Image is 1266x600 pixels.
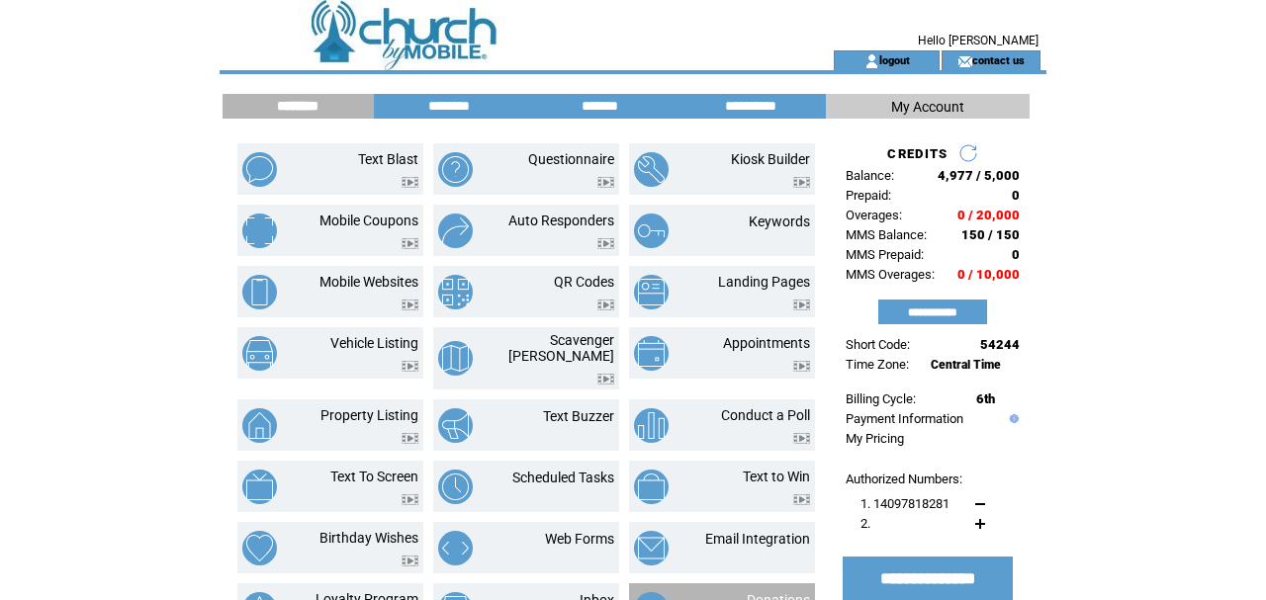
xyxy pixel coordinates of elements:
span: MMS Overages: [846,267,935,282]
img: text-to-win.png [634,470,669,504]
a: Conduct a Poll [721,407,810,423]
img: qr-codes.png [438,275,473,309]
span: 0 [1012,247,1020,262]
img: video.png [402,433,418,444]
img: video.png [402,300,418,310]
a: Text to Win [743,469,810,484]
span: 6th [976,391,995,406]
a: Email Integration [705,531,810,547]
span: Prepaid: [846,188,891,203]
img: video.png [402,361,418,372]
span: 0 [1012,188,1020,203]
a: Vehicle Listing [330,335,418,351]
a: Text To Screen [330,469,418,484]
a: Text Buzzer [543,408,614,424]
a: Questionnaire [528,151,614,167]
span: 0 / 10,000 [957,267,1020,282]
img: account_icon.gif [864,53,879,69]
span: My Account [891,99,964,115]
a: Birthday Wishes [319,530,418,546]
span: Hello [PERSON_NAME] [918,34,1039,47]
a: logout [879,53,910,66]
img: kiosk-builder.png [634,152,669,187]
img: text-blast.png [242,152,277,187]
img: video.png [793,177,810,188]
img: video.png [793,300,810,310]
a: Payment Information [846,411,963,426]
img: auto-responders.png [438,214,473,248]
span: 4,977 / 5,000 [938,168,1020,183]
a: Scheduled Tasks [512,470,614,485]
a: contact us [972,53,1025,66]
span: MMS Prepaid: [846,247,924,262]
img: video.png [402,494,418,505]
img: video.png [402,177,418,188]
a: Landing Pages [718,274,810,290]
a: Keywords [749,214,810,229]
a: Property Listing [320,407,418,423]
a: QR Codes [554,274,614,290]
span: 54244 [980,337,1020,352]
span: 0 / 20,000 [957,208,1020,222]
img: conduct-a-poll.png [634,408,669,443]
img: video.png [597,177,614,188]
img: scheduled-tasks.png [438,470,473,504]
img: mobile-coupons.png [242,214,277,248]
img: keywords.png [634,214,669,248]
span: 2. [860,516,870,531]
img: text-buzzer.png [438,408,473,443]
img: vehicle-listing.png [242,336,277,371]
img: video.png [793,361,810,372]
a: Scavenger [PERSON_NAME] [508,332,614,364]
img: appointments.png [634,336,669,371]
a: Text Blast [358,151,418,167]
a: Appointments [723,335,810,351]
img: email-integration.png [634,531,669,565]
span: Overages: [846,208,902,222]
a: Kiosk Builder [731,151,810,167]
img: birthday-wishes.png [242,531,277,565]
img: mobile-websites.png [242,275,277,309]
img: video.png [597,374,614,385]
a: Mobile Websites [319,274,418,290]
span: Balance: [846,168,894,183]
img: property-listing.png [242,408,277,443]
a: Mobile Coupons [319,213,418,228]
img: video.png [597,238,614,249]
span: 150 / 150 [961,227,1020,242]
span: MMS Balance: [846,227,927,242]
a: Auto Responders [508,213,614,228]
img: video.png [793,433,810,444]
img: contact_us_icon.gif [957,53,972,69]
img: video.png [402,556,418,566]
img: video.png [793,494,810,505]
span: Central Time [931,358,1001,372]
span: 1. 14097818281 [860,496,949,511]
img: web-forms.png [438,531,473,565]
span: CREDITS [887,146,948,161]
span: Time Zone: [846,357,909,372]
img: help.gif [1005,414,1019,423]
img: questionnaire.png [438,152,473,187]
span: Authorized Numbers: [846,471,962,486]
span: Billing Cycle: [846,391,916,406]
a: My Pricing [846,431,904,446]
span: Short Code: [846,337,910,352]
img: scavenger-hunt.png [438,341,473,376]
img: text-to-screen.png [242,470,277,504]
a: Web Forms [545,531,614,547]
img: landing-pages.png [634,275,669,309]
img: video.png [402,238,418,249]
img: video.png [597,300,614,310]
